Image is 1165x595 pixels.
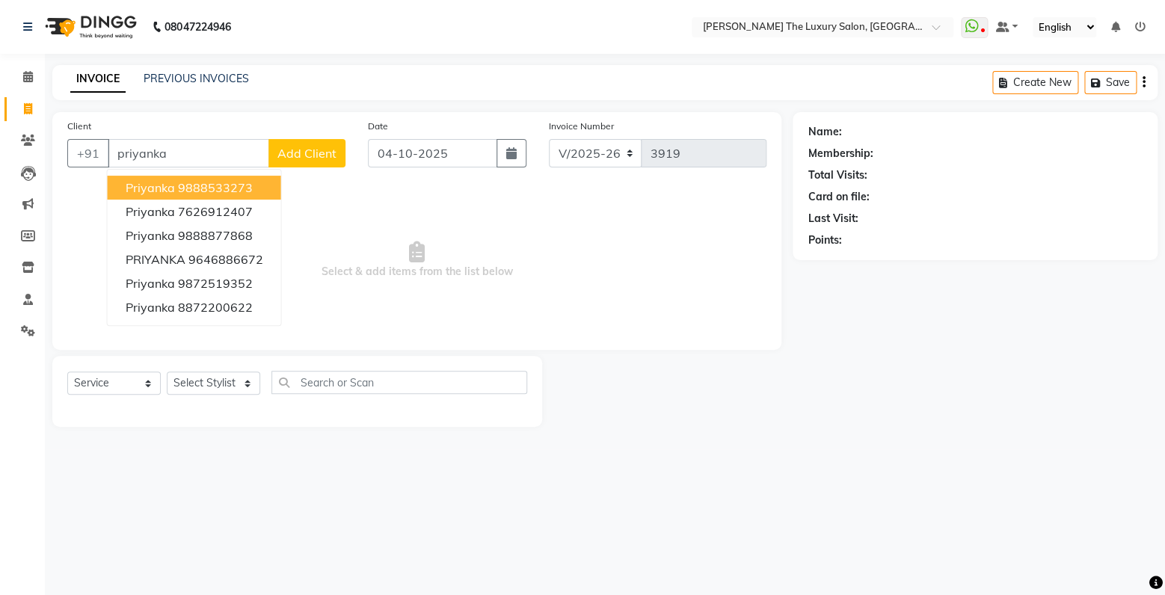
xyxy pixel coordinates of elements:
[992,71,1078,94] button: Create New
[126,228,175,243] span: priyanka
[38,6,141,48] img: logo
[144,72,249,85] a: PREVIOUS INVOICES
[188,252,263,267] ngb-highlight: 9646886672
[808,124,841,140] div: Name:
[178,204,253,219] ngb-highlight: 7626912407
[178,276,253,291] ngb-highlight: 9872519352
[126,204,175,219] span: priyanka
[808,146,873,161] div: Membership:
[67,120,91,133] label: Client
[268,139,345,167] button: Add Client
[108,139,269,167] input: Search by Name/Mobile/Email/Code
[271,371,527,394] input: Search or Scan
[549,120,614,133] label: Invoice Number
[126,252,185,267] span: PRIYANKA
[126,276,175,291] span: priyanka
[126,180,175,195] span: priyanka
[808,232,841,248] div: Points:
[178,228,253,243] ngb-highlight: 9888877868
[67,139,109,167] button: +91
[178,180,253,195] ngb-highlight: 9888533273
[70,66,126,93] a: INVOICE
[808,189,869,205] div: Card on file:
[126,300,175,315] span: priyanka
[368,120,388,133] label: Date
[808,167,867,183] div: Total Visits:
[808,211,858,226] div: Last Visit:
[277,146,336,161] span: Add Client
[67,185,766,335] span: Select & add items from the list below
[165,6,230,48] b: 08047224946
[1084,71,1137,94] button: Save
[178,300,253,315] ngb-highlight: 8872200622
